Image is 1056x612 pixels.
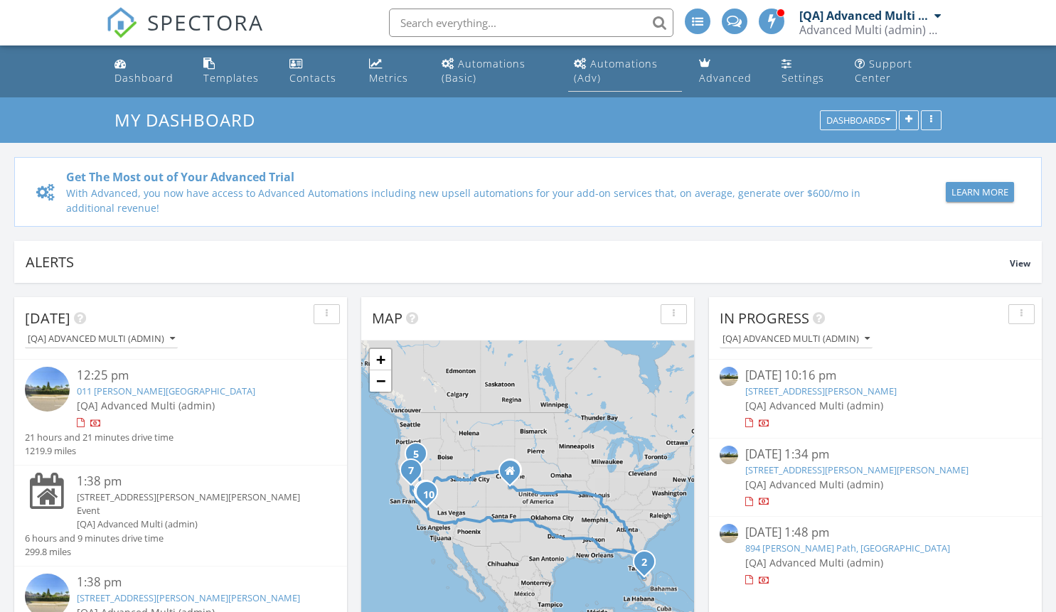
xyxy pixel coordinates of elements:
i: 5 [413,450,419,460]
button: Dashboards [820,111,897,131]
a: Dashboard [109,51,186,92]
div: 299.8 miles [25,545,164,559]
input: Search everything... [389,9,673,37]
div: 21 hours and 21 minutes drive time [25,431,174,444]
div: Templates [203,71,259,85]
a: Automations (Advanced) [568,51,682,92]
a: 12:25 pm 011 [PERSON_NAME][GEOGRAPHIC_DATA] [QA] Advanced Multi (admin) 21 hours and 21 minutes d... [25,367,336,458]
div: 12:25 pm [77,367,311,385]
div: [QA] Advanced Multi (admin) [77,517,311,531]
a: [STREET_ADDRESS][PERSON_NAME][PERSON_NAME] [77,591,300,604]
div: Event [77,504,311,517]
span: [DATE] [25,308,70,328]
div: Dashboards [826,116,890,126]
img: streetview [25,367,70,412]
div: 460 S Marion Pkwy, Denver CO 80209 [510,471,518,479]
div: 6 hours and 9 minutes drive time [25,532,164,545]
div: 1:38 pm [77,574,311,591]
a: [DATE] 1:48 pm 894 [PERSON_NAME] Path, [GEOGRAPHIC_DATA] [QA] Advanced Multi (admin) [720,524,1031,587]
a: SPECTORA [106,19,264,49]
div: Alerts [26,252,1010,272]
img: streetview [720,446,738,464]
a: Advanced [693,51,764,92]
div: 1:38 pm [77,473,311,490]
div: 5967 Newell Overpass, Port Guidoboro, CA 93611 [416,453,425,462]
div: [QA] Advanced Multi (admin) [28,334,175,344]
div: With Advanced, you now have access to Advanced Automations including new upsell automations for y... [66,186,861,215]
a: Automations (Basic) [436,51,557,92]
a: Templates [198,51,272,92]
div: 123 Murphy Groves, Lehigh Acres, CA 93611 [427,492,435,500]
div: Dashboard [114,71,174,85]
span: [QA] Advanced Multi (admin) [77,399,215,412]
span: View [1010,257,1030,269]
span: Map [372,308,402,328]
div: [QA] Advanced Multi (admin) [722,334,870,344]
a: [STREET_ADDRESS][PERSON_NAME][PERSON_NAME] [745,463,969,476]
div: Support Center [855,57,912,85]
a: 011 [PERSON_NAME][GEOGRAPHIC_DATA] [77,385,255,397]
div: [DATE] 10:16 pm [745,367,1005,385]
div: Advanced [699,71,752,85]
a: Zoom out [370,370,391,392]
a: My Dashboard [114,108,267,131]
div: [STREET_ADDRESS][PERSON_NAME][PERSON_NAME] [77,490,311,504]
div: 1219.9 miles [25,444,174,458]
div: Advanced Multi (admin) Company [799,23,942,37]
a: Metrics [363,51,425,92]
div: Get The Most out of Your Advanced Trial [66,168,861,186]
div: Contacts [289,71,336,85]
div: 7859 Harber Villages, West Lupe, CA 93611 [644,562,653,570]
span: SPECTORA [147,7,264,37]
div: Learn More [951,186,1008,200]
a: Contacts [284,51,352,92]
a: [DATE] 1:34 pm [STREET_ADDRESS][PERSON_NAME][PERSON_NAME] [QA] Advanced Multi (admin) [720,446,1031,509]
button: Learn More [946,182,1014,202]
div: Metrics [369,71,408,85]
i: 7 [408,466,414,476]
button: [QA] Advanced Multi (admin) [25,330,178,349]
a: Support Center [849,51,947,92]
div: [QA] Advanced Multi (admin) [799,9,931,23]
i: 10 [423,490,434,500]
div: [DATE] 1:34 pm [745,446,1005,463]
div: 011 Lowell Tunnel, Orlando, CA 93611 [411,470,420,478]
span: In Progress [720,308,809,328]
img: streetview [720,367,738,385]
i: 2 [641,558,647,568]
span: [QA] Advanced Multi (admin) [745,478,883,491]
div: Automations (Basic) [442,57,526,85]
a: Zoom in [370,349,391,370]
img: streetview [720,524,738,542]
a: [DATE] 10:16 pm [STREET_ADDRESS][PERSON_NAME] [QA] Advanced Multi (admin) [720,367,1031,430]
a: [STREET_ADDRESS][PERSON_NAME] [745,385,897,397]
div: [DATE] 1:48 pm [745,524,1005,542]
a: 1:38 pm [STREET_ADDRESS][PERSON_NAME][PERSON_NAME] Event [QA] Advanced Multi (admin) 6 hours and ... [25,473,336,559]
img: The Best Home Inspection Software - Spectora [106,7,137,38]
span: [QA] Advanced Multi (admin) [745,399,883,412]
span: [QA] Advanced Multi (admin) [745,556,883,569]
div: Settings [782,71,824,85]
a: 894 [PERSON_NAME] Path, [GEOGRAPHIC_DATA] [745,542,950,554]
a: Settings [776,51,838,92]
button: [QA] Advanced Multi (admin) [720,330,873,349]
div: Automations (Adv) [574,57,658,85]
